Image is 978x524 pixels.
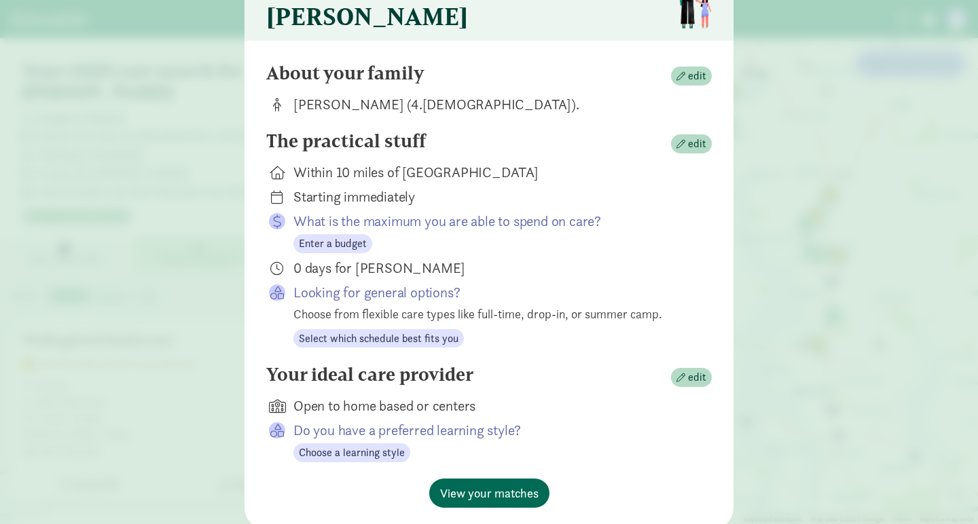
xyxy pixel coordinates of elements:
h4: About your family [266,62,424,84]
button: Select which schedule best fits you [293,329,464,348]
span: View your matches [440,484,539,502]
div: Open to home based or centers [293,396,690,415]
span: Enter a budget [299,236,367,252]
div: Choose from flexible care types like full-time, drop-in, or summer camp. [293,305,690,323]
h4: Your ideal care provider [266,364,473,386]
h4: The practical stuff [266,130,426,152]
div: Within 10 miles of [GEOGRAPHIC_DATA] [293,163,690,182]
span: edit [688,68,706,84]
div: Starting immediately [293,187,690,206]
div: [PERSON_NAME] (4.[DEMOGRAPHIC_DATA]). [293,95,690,114]
span: edit [688,369,706,386]
div: 0 days for [PERSON_NAME] [293,259,690,278]
button: edit [671,67,712,86]
p: What is the maximum you are able to spend on care? [293,212,690,231]
span: Choose a learning style [299,445,405,461]
button: Choose a learning style [293,443,410,462]
p: Looking for general options? [293,283,690,302]
p: Do you have a preferred learning style? [293,421,690,440]
span: Select which schedule best fits you [299,331,458,347]
button: edit [671,134,712,153]
button: View your matches [429,479,549,508]
span: edit [688,136,706,152]
button: Enter a budget [293,234,372,253]
button: edit [671,368,712,387]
